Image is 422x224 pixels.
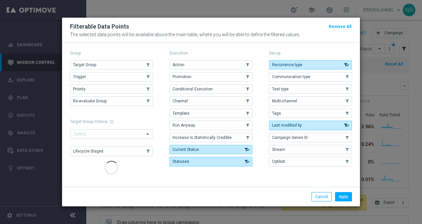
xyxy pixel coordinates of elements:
[173,135,232,140] span: Increase Is Statistically Credible
[70,84,153,94] button: Priority
[173,147,199,152] span: Current Status
[73,62,96,67] span: Target Group
[170,121,252,130] button: Run Anyway
[173,159,189,164] span: Statuses
[272,159,285,164] span: Optibot
[272,147,285,152] span: Stream
[173,74,191,79] span: Promotion
[269,133,352,142] button: Campaign Series ID
[70,96,153,106] button: Re-evaluate Group
[70,23,129,31] h2: Filterable Data Points
[173,87,213,91] span: Conditional Execution
[70,32,352,37] p: The selected data points will be available above the main table, where you will be able to define...
[170,60,252,69] button: Action
[173,99,188,103] span: Channel
[272,87,289,91] span: Test type
[170,72,252,81] button: Promotion
[312,192,332,201] button: Cancel
[269,51,352,56] p: Set-up
[173,111,189,116] span: Template
[173,62,184,67] span: Action
[170,84,252,94] button: Conditional Execution
[70,51,153,56] p: Group
[272,99,297,103] span: Multi-channel
[70,72,153,81] button: Trigger
[269,157,352,166] button: Optibot
[328,23,352,30] button: Remove All
[73,74,86,79] span: Trigger
[73,87,86,91] span: Priority
[173,123,195,128] span: Run Anyway
[272,62,302,67] span: Recurrence type
[269,72,352,81] button: Communication type
[272,135,308,140] span: Campaign Series ID
[170,157,252,166] button: Statuses
[73,149,104,154] span: Lifecycle Stages
[269,60,352,69] button: Recurrence type
[335,192,352,201] button: Apply
[269,96,352,106] button: Multi-channel
[70,60,153,69] button: Target Group
[70,119,153,124] h1: Target Group Criteria
[170,109,252,118] button: Template
[272,123,302,128] span: Last modified by
[272,74,310,79] span: Communication type
[170,51,252,56] p: Execution
[109,119,114,124] span: help_outline
[170,145,252,154] button: Current Status
[73,99,106,103] span: Re-evaluate Group
[170,133,252,142] button: Increase Is Statistically Credible
[269,84,352,94] button: Test type
[70,147,153,156] button: Lifecycle Stages
[269,109,352,118] button: Tags
[272,111,281,116] span: Tags
[170,96,252,106] button: Channel
[269,145,352,154] button: Stream
[269,121,352,130] button: Last modified by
